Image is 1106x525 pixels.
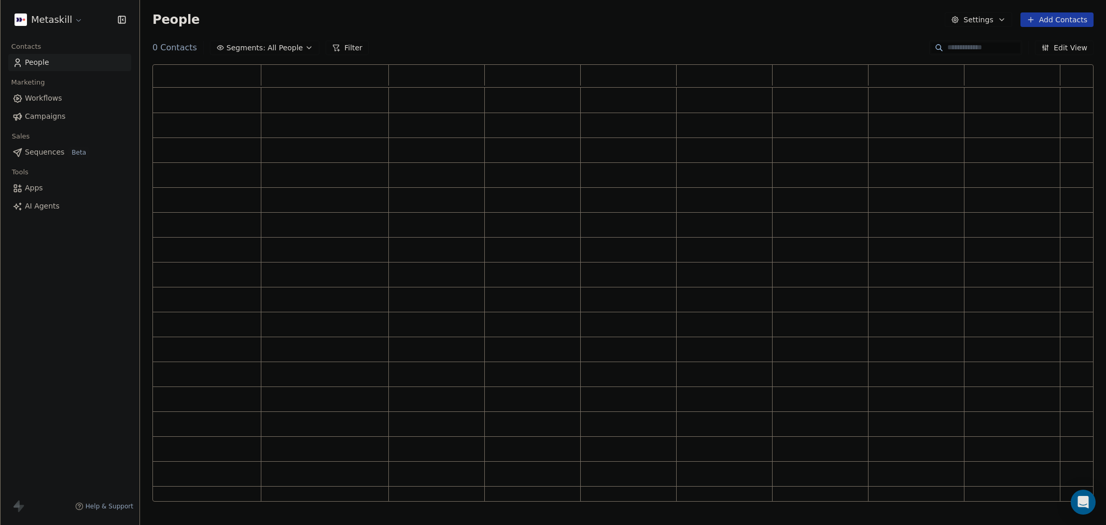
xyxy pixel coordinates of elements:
[8,54,131,71] a: People
[152,42,197,54] span: 0 Contacts
[1035,40,1094,55] button: Edit View
[25,111,65,122] span: Campaigns
[8,144,131,161] a: SequencesBeta
[86,502,133,510] span: Help & Support
[7,164,33,180] span: Tools
[945,12,1012,27] button: Settings
[25,183,43,194] span: Apps
[152,12,200,27] span: People
[31,13,72,26] span: Metaskill
[227,43,265,53] span: Segments:
[1071,490,1096,515] div: Open Intercom Messenger
[25,201,60,212] span: AI Agents
[25,93,62,104] span: Workflows
[8,90,131,107] a: Workflows
[8,198,131,215] a: AI Agents
[15,13,27,26] img: AVATAR%20METASKILL%20-%20Colori%20Positivo.png
[7,75,49,90] span: Marketing
[25,147,64,158] span: Sequences
[75,502,133,510] a: Help & Support
[8,179,131,197] a: Apps
[25,57,49,68] span: People
[8,108,131,125] a: Campaigns
[7,129,34,144] span: Sales
[7,39,46,54] span: Contacts
[12,11,85,29] button: Metaskill
[1020,12,1094,27] button: Add Contacts
[326,40,369,55] button: Filter
[268,43,303,53] span: All People
[68,147,89,158] span: Beta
